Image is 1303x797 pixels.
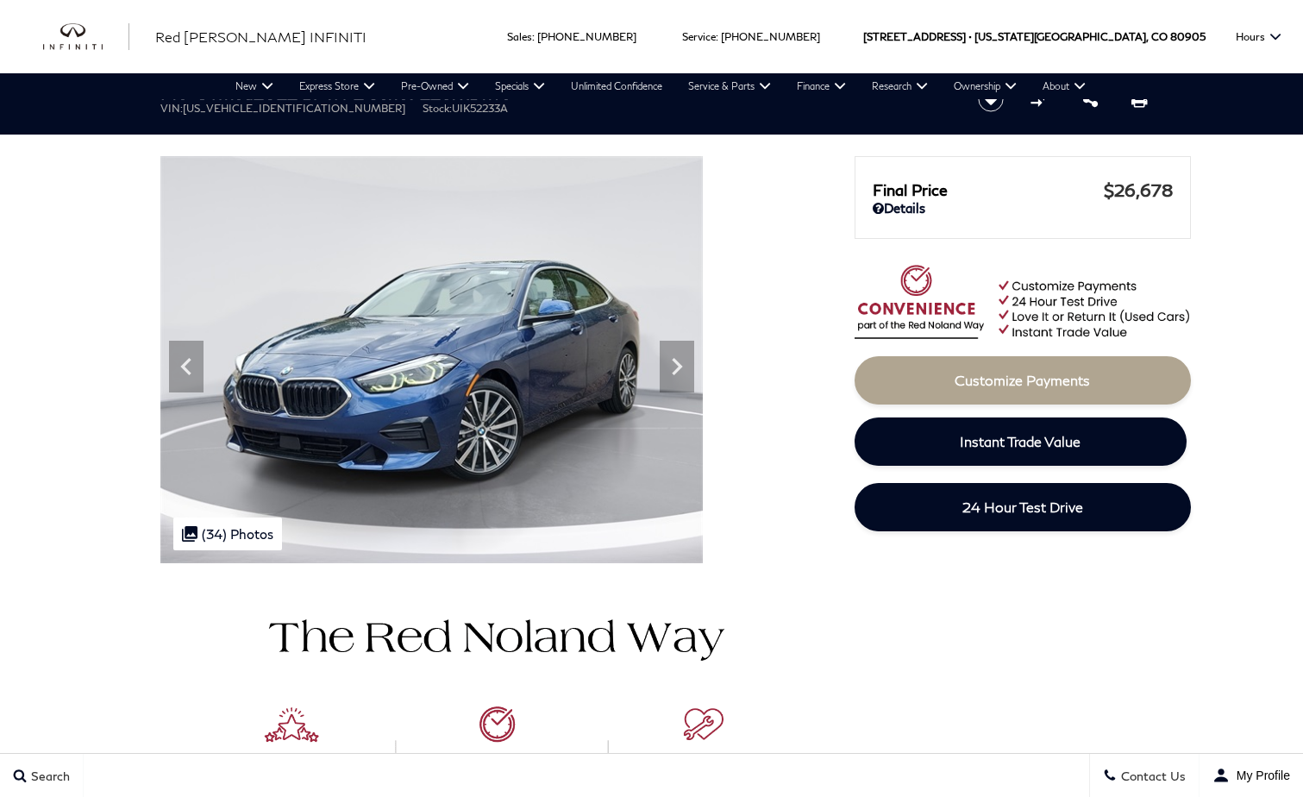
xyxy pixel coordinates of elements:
a: Details [873,200,1173,216]
span: Search [27,769,70,783]
span: Stock: [423,102,452,115]
button: Compare vehicle [1028,86,1054,112]
span: Contact Us [1117,769,1186,783]
span: $26,678 [1104,179,1173,200]
a: [STREET_ADDRESS] • [US_STATE][GEOGRAPHIC_DATA], CO 80905 [863,30,1206,43]
a: About [1030,73,1099,99]
div: (34) Photos [173,518,282,550]
a: Ownership [941,73,1030,99]
span: Sales [507,30,532,43]
a: Final Price $26,678 [873,179,1173,200]
a: Instant Trade Value [855,417,1187,466]
a: infiniti [43,23,129,51]
a: Specials [482,73,558,99]
a: Express Store [286,73,388,99]
img: Used 2022 Blue Metallic BMW 228i xDrive image 1 [160,156,703,563]
span: 24 Hour Test Drive [962,499,1083,515]
a: Pre-Owned [388,73,482,99]
a: Red [PERSON_NAME] INFINITI [155,27,366,47]
a: Service & Parts [675,73,784,99]
img: INFINITI [43,23,129,51]
a: New [222,73,286,99]
a: Unlimited Confidence [558,73,675,99]
a: Research [859,73,941,99]
span: VIN: [160,102,183,115]
span: [US_VEHICLE_IDENTIFICATION_NUMBER] [183,102,405,115]
span: : [532,30,535,43]
a: Customize Payments [855,356,1191,405]
button: user-profile-menu [1200,754,1303,797]
a: [PHONE_NUMBER] [721,30,820,43]
span: Customize Payments [955,372,1090,388]
nav: Main Navigation [222,73,1099,99]
span: Instant Trade Value [960,433,1081,449]
span: Service [682,30,716,43]
span: My Profile [1230,769,1290,782]
span: Final Price [873,180,1104,199]
span: Red [PERSON_NAME] INFINITI [155,28,366,45]
a: [PHONE_NUMBER] [537,30,636,43]
a: Finance [784,73,859,99]
a: 24 Hour Test Drive [855,483,1191,531]
span: UIK52233A [452,102,508,115]
span: : [716,30,718,43]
